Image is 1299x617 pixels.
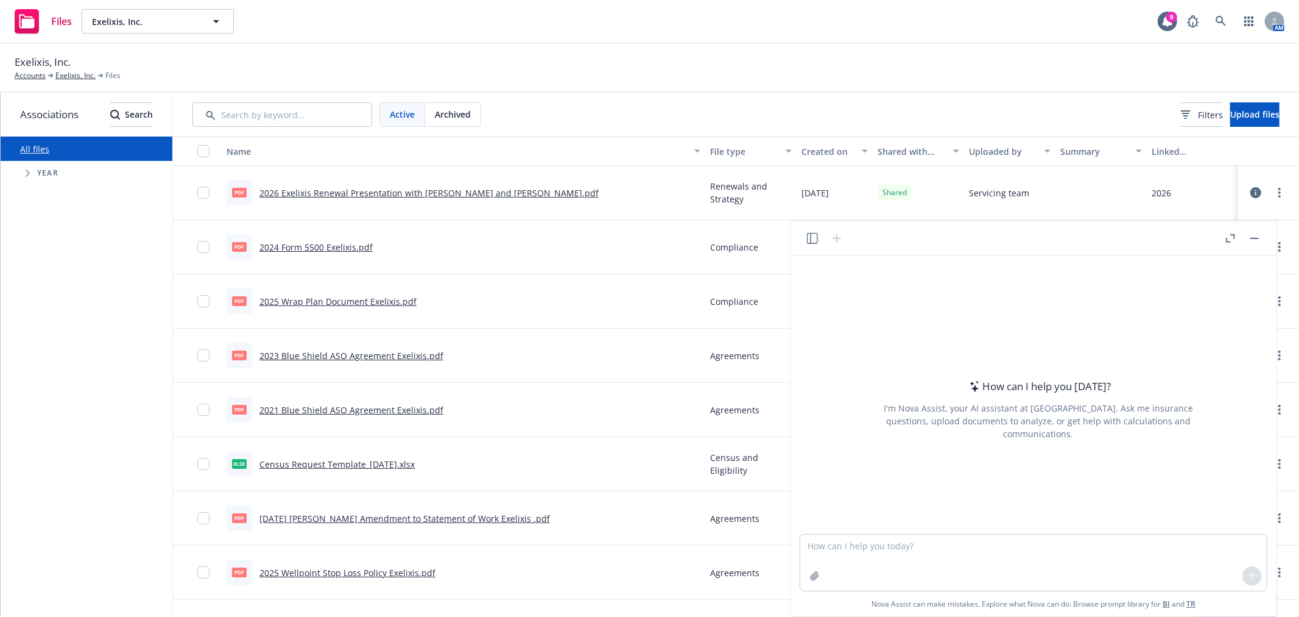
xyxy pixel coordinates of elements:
a: more [1272,240,1287,254]
input: Toggle Row Selected [197,295,209,307]
input: Toggle Row Selected [197,349,209,362]
button: Linked associations [1147,137,1238,166]
a: more [1272,348,1287,363]
span: Active [390,108,415,121]
button: File type [705,137,797,166]
a: more [1272,185,1287,200]
input: Select all [197,145,209,157]
span: pdf [232,296,247,305]
button: Summary [1055,137,1147,166]
span: Agreements [710,349,759,362]
a: 2023 Blue Shield ASO Agreement Exelixis.pdf [259,350,443,362]
a: Search [1209,9,1233,34]
div: Name [227,145,687,158]
a: more [1272,511,1287,526]
a: Census Request Template_[DATE].xlsx [259,458,415,470]
a: [DATE] [PERSON_NAME] Amendment to Statement of Work Exelixis .pdf [259,513,550,524]
button: Filters [1181,102,1223,127]
span: pdf [232,242,247,251]
span: pdf [232,351,247,360]
span: Files [51,16,72,26]
span: Filters [1181,109,1223,121]
a: 2024 Form 5500 Exelixis.pdf [259,241,373,253]
span: Servicing team [969,187,1029,199]
svg: Search [110,110,120,119]
span: Agreements [710,566,759,579]
div: Created on [801,145,854,158]
div: Search [110,103,153,126]
span: Archived [435,108,471,121]
span: Shared [882,187,907,198]
button: SearchSearch [110,102,153,127]
button: Uploaded by [964,137,1055,166]
button: Created on [797,137,873,166]
button: Upload files [1230,102,1280,127]
div: I'm Nova Assist, your AI assistant at [GEOGRAPHIC_DATA]. Ask me insurance questions, upload docum... [867,402,1209,440]
span: Agreements [710,512,759,525]
span: Filters [1198,109,1223,121]
span: Compliance [710,295,758,308]
div: Summary [1060,145,1128,158]
a: 2021 Blue Shield ASO Agreement Exelixis.pdf [259,404,443,416]
a: BI [1163,599,1170,609]
span: Exelixis, Inc. [92,15,197,28]
button: Shared with client [873,137,964,166]
span: [DATE] [801,187,829,199]
div: How can I help you [DATE]? [966,379,1111,394]
input: Search by keyword... [192,102,372,127]
a: Exelixis, Inc. [55,70,96,81]
a: Report a Bug [1181,9,1205,34]
a: All files [20,143,49,155]
button: Exelixis, Inc. [82,9,234,34]
span: pdf [232,568,247,577]
a: Files [10,4,77,38]
span: pdf [232,405,247,414]
input: Toggle Row Selected [197,187,209,199]
span: Compliance [710,241,758,254]
span: Agreements [710,404,759,416]
input: Toggle Row Selected [197,566,209,579]
input: Toggle Row Selected [197,241,209,253]
a: Switch app [1237,9,1261,34]
div: Linked associations [1152,145,1233,158]
span: Census and Eligibility [710,451,792,477]
span: Upload files [1230,109,1280,120]
a: more [1272,565,1287,580]
a: TR [1186,599,1195,609]
div: 2026 [1152,187,1171,199]
div: 9 [1166,12,1177,23]
span: Exelixis, Inc. [15,54,71,70]
span: Associations [20,107,79,123]
span: Renewals and Strategy [710,180,792,205]
a: more [1272,402,1287,417]
div: Shared with client [878,145,946,158]
a: more [1272,294,1287,308]
span: xlsx [232,459,247,468]
a: 2025 Wellpoint Stop Loss Policy Exelixis.pdf [259,567,435,579]
a: 2026 Exelixis Renewal Presentation with [PERSON_NAME] and [PERSON_NAME].pdf [259,187,599,199]
span: Year [37,169,58,177]
input: Toggle Row Selected [197,512,209,524]
div: File type [710,145,778,158]
span: Nova Assist can make mistakes. Explore what Nova can do: Browse prompt library for and [871,591,1195,616]
button: Name [222,137,705,166]
span: pdf [232,188,247,197]
span: Files [105,70,121,81]
span: pdf [232,513,247,522]
input: Toggle Row Selected [197,458,209,470]
a: 2025 Wrap Plan Document Exelixis.pdf [259,296,417,307]
a: more [1272,457,1287,471]
div: Uploaded by [969,145,1037,158]
a: Accounts [15,70,46,81]
input: Toggle Row Selected [197,404,209,416]
div: Tree Example [1,161,172,185]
